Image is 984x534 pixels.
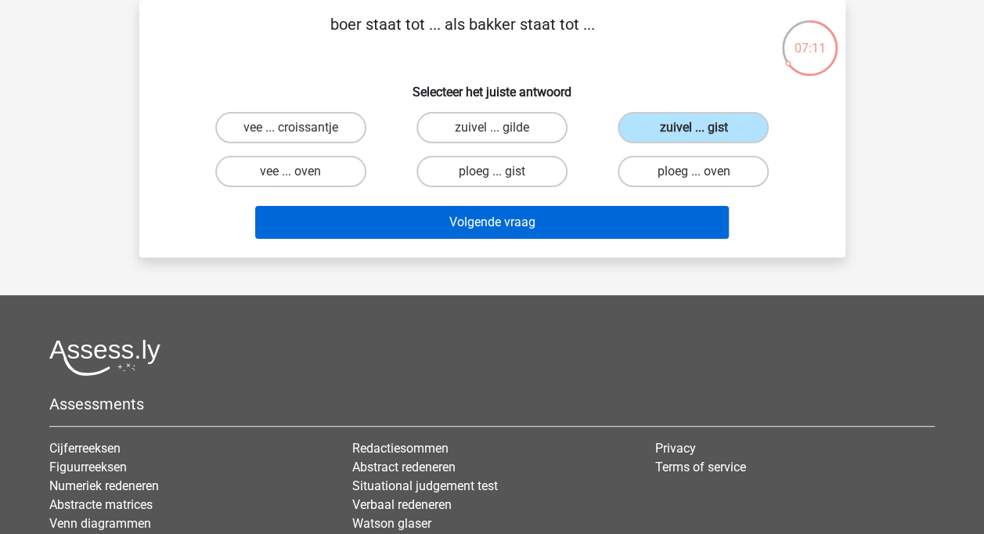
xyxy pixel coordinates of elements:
a: Venn diagrammen [49,516,151,531]
label: vee ... oven [215,156,366,187]
a: Figuurreeksen [49,460,127,474]
a: Redactiesommen [352,441,449,456]
button: Volgende vraag [255,206,729,239]
label: ploeg ... gist [416,156,568,187]
a: Watson glaser [352,516,431,531]
a: Cijferreeksen [49,441,121,456]
a: Abstracte matrices [49,497,153,512]
label: zuivel ... gist [618,112,769,143]
p: boer staat tot ... als bakker staat tot ... [164,13,762,60]
img: Assessly logo [49,339,160,376]
label: vee ... croissantje [215,112,366,143]
a: Terms of service [655,460,746,474]
h6: Selecteer het juiste antwoord [164,72,820,99]
label: ploeg ... oven [618,156,769,187]
a: Numeriek redeneren [49,478,159,493]
div: 07:11 [780,19,839,58]
a: Abstract redeneren [352,460,456,474]
label: zuivel ... gilde [416,112,568,143]
h5: Assessments [49,395,935,413]
a: Situational judgement test [352,478,498,493]
a: Verbaal redeneren [352,497,452,512]
a: Privacy [655,441,696,456]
